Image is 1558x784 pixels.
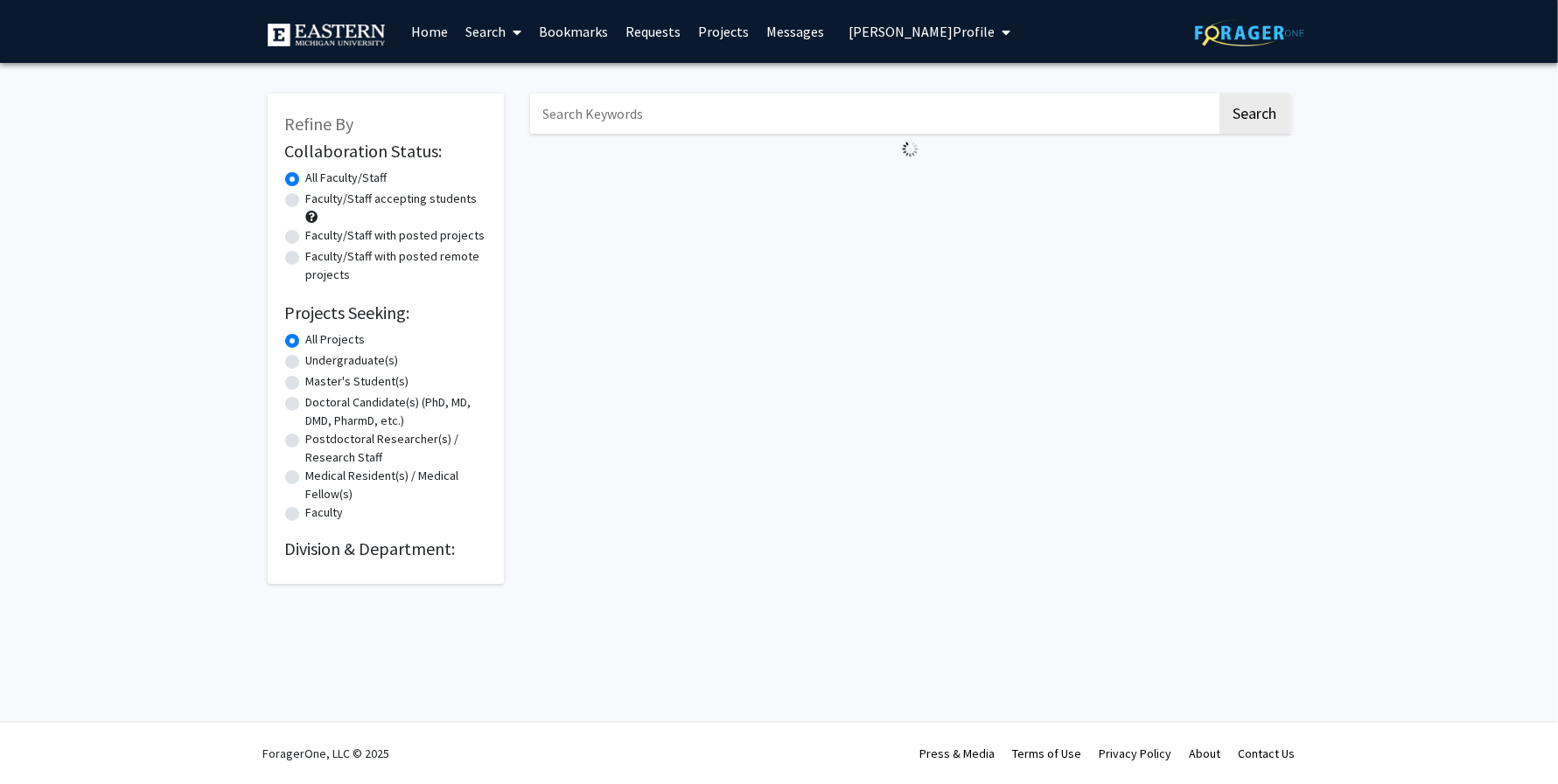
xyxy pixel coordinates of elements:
a: Privacy Policy [1100,746,1172,761]
a: Terms of Use [1013,746,1082,761]
label: Medical Resident(s) / Medical Fellow(s) [306,467,486,503]
label: Postdoctoral Researcher(s) / Research Staff [306,430,486,467]
a: Bookmarks [530,1,617,62]
span: Refine By [285,113,354,135]
nav: Page navigation [530,164,1291,205]
label: All Projects [306,330,366,349]
label: Faculty/Staff with posted projects [306,226,486,245]
a: About [1190,746,1221,761]
label: Doctoral Candidate(s) (PhD, MD, DMD, PharmD, etc.) [306,393,486,430]
a: Messages [758,1,833,62]
a: Home [402,1,457,62]
label: Faculty [306,503,344,522]
h2: Projects Seeking: [285,302,486,323]
a: Press & Media [920,746,996,761]
label: All Faculty/Staff [306,169,388,187]
input: Search Keywords [530,94,1217,134]
img: ForagerOne Logo [1195,19,1304,46]
img: Eastern Michigan University Logo [268,24,386,46]
div: ForagerOne, LLC © 2025 [263,723,390,784]
h2: Collaboration Status: [285,141,486,162]
iframe: Chat [13,705,74,771]
a: Requests [617,1,689,62]
label: Faculty/Staff accepting students [306,190,478,208]
a: Search [457,1,530,62]
h2: Division & Department: [285,538,486,559]
label: Faculty/Staff with posted remote projects [306,247,486,284]
span: [PERSON_NAME] Profile [849,23,995,40]
label: Undergraduate(s) [306,351,399,370]
img: Loading [895,134,926,164]
label: Master's Student(s) [306,372,409,391]
a: Projects [689,1,758,62]
a: Contact Us [1239,746,1296,761]
button: Search [1219,94,1291,134]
